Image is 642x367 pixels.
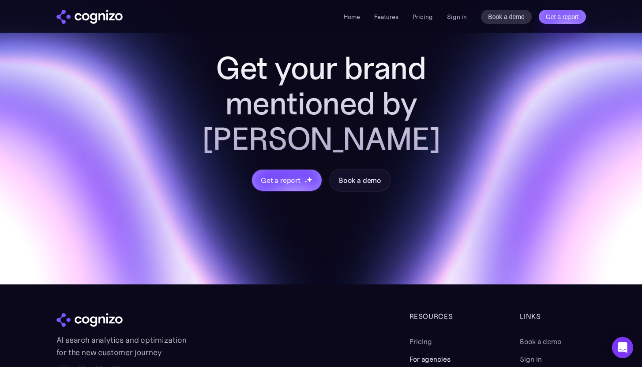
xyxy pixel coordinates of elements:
a: Get a reportstarstarstar [251,169,323,192]
a: Book a demo [329,169,391,192]
a: Home [344,13,360,21]
a: Pricing [413,13,433,21]
div: links [520,311,586,322]
a: Sign in [520,354,542,364]
img: star [307,177,312,182]
h2: Get your brand mentioned by [PERSON_NAME] [180,50,462,156]
a: Features [374,13,398,21]
div: Resources [409,311,476,322]
a: Pricing [409,336,432,347]
a: Get a report [539,10,586,24]
img: star [304,180,308,183]
div: Get a report [261,175,300,185]
img: star [304,177,306,178]
img: cognizo logo [56,313,123,327]
a: For agencies [409,354,451,364]
a: Book a demo [520,336,561,347]
div: Book a demo [339,175,381,185]
img: cognizo logo [56,10,123,24]
a: Book a demo [481,10,532,24]
div: Open Intercom Messenger [612,337,633,358]
a: home [56,10,123,24]
p: AI search analytics and optimization for the new customer journey [56,334,189,359]
a: Sign in [447,11,467,22]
